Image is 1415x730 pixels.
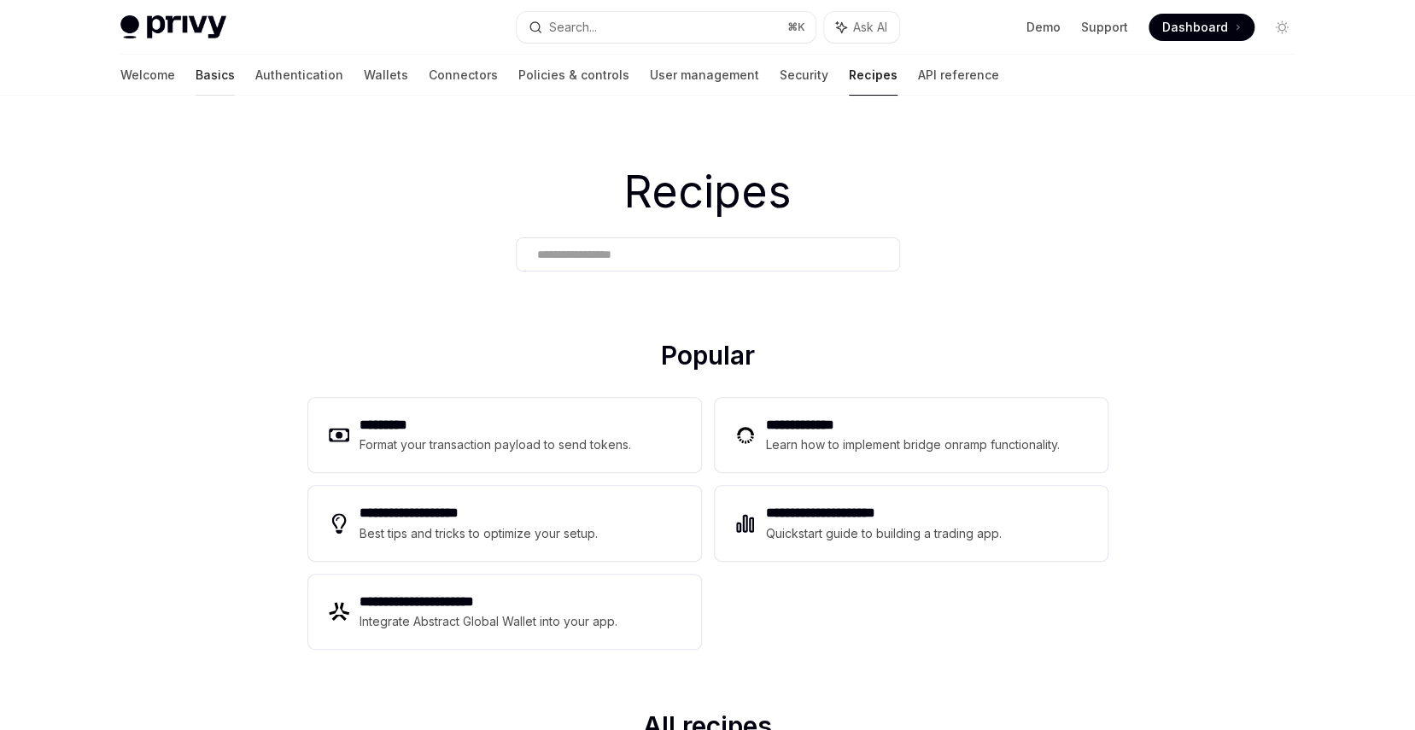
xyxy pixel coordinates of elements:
a: Security [780,55,828,96]
button: Toggle dark mode [1268,14,1295,41]
a: Welcome [120,55,175,96]
button: Search...⌘K [517,12,816,43]
a: Policies & controls [518,55,629,96]
a: **** ****Format your transaction payload to send tokens. [308,398,701,472]
a: API reference [918,55,999,96]
span: Ask AI [853,19,887,36]
a: Connectors [429,55,498,96]
div: Best tips and tricks to optimize your setup. [360,523,600,544]
button: Ask AI [824,12,899,43]
a: Authentication [255,55,343,96]
span: ⌘ K [787,20,805,34]
a: User management [650,55,759,96]
a: Recipes [849,55,898,96]
span: Dashboard [1162,19,1228,36]
a: **** **** ***Learn how to implement bridge onramp functionality. [715,398,1108,472]
a: Basics [196,55,235,96]
img: light logo [120,15,226,39]
div: Integrate Abstract Global Wallet into your app. [360,611,619,632]
a: Wallets [364,55,408,96]
div: Learn how to implement bridge onramp functionality. [766,435,1065,455]
a: Demo [1026,19,1061,36]
a: Support [1081,19,1128,36]
div: Search... [549,17,597,38]
a: Dashboard [1149,14,1254,41]
div: Format your transaction payload to send tokens. [360,435,632,455]
div: Quickstart guide to building a trading app. [766,523,1003,544]
h2: Popular [308,340,1108,377]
